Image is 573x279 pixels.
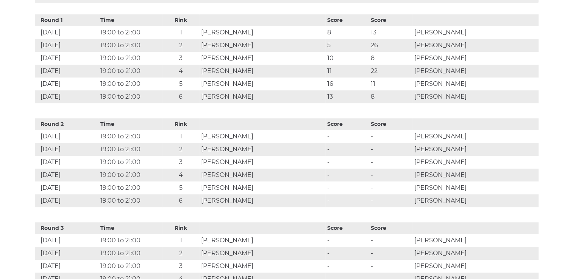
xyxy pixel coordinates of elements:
[369,39,412,52] td: 26
[199,260,325,273] td: [PERSON_NAME]
[162,14,199,26] th: Rink
[369,77,412,90] td: 11
[162,90,199,103] td: 6
[162,181,199,194] td: 5
[162,234,199,247] td: 1
[162,247,199,260] td: 2
[412,234,538,247] td: [PERSON_NAME]
[412,65,538,77] td: [PERSON_NAME]
[162,65,199,77] td: 4
[325,14,369,26] th: Score
[35,181,99,194] td: [DATE]
[412,130,538,143] td: [PERSON_NAME]
[325,156,369,169] td: -
[98,143,162,156] td: 19:00 to 21:00
[98,222,162,234] th: Time
[325,26,369,39] td: 8
[199,169,325,181] td: [PERSON_NAME]
[412,260,538,273] td: [PERSON_NAME]
[98,52,162,65] td: 19:00 to 21:00
[199,181,325,194] td: [PERSON_NAME]
[199,77,325,90] td: [PERSON_NAME]
[325,181,369,194] td: -
[325,90,369,103] td: 13
[98,260,162,273] td: 19:00 to 21:00
[35,118,99,130] th: Round 2
[98,156,162,169] td: 19:00 to 21:00
[199,194,325,207] td: [PERSON_NAME]
[162,130,199,143] td: 1
[199,156,325,169] td: [PERSON_NAME]
[162,156,199,169] td: 3
[325,260,369,273] td: -
[98,14,162,26] th: Time
[199,65,325,77] td: [PERSON_NAME]
[98,90,162,103] td: 19:00 to 21:00
[199,52,325,65] td: [PERSON_NAME]
[35,156,99,169] td: [DATE]
[98,234,162,247] td: 19:00 to 21:00
[369,260,412,273] td: -
[369,130,412,143] td: -
[35,222,99,234] th: Round 3
[162,222,199,234] th: Rink
[369,222,412,234] th: Score
[199,26,325,39] td: [PERSON_NAME]
[199,234,325,247] td: [PERSON_NAME]
[369,247,412,260] td: -
[325,118,369,130] th: Score
[35,247,99,260] td: [DATE]
[35,169,99,181] td: [DATE]
[325,52,369,65] td: 10
[412,156,538,169] td: [PERSON_NAME]
[369,143,412,156] td: -
[35,260,99,273] td: [DATE]
[369,14,412,26] th: Score
[412,169,538,181] td: [PERSON_NAME]
[325,194,369,207] td: -
[199,143,325,156] td: [PERSON_NAME]
[98,194,162,207] td: 19:00 to 21:00
[325,247,369,260] td: -
[199,247,325,260] td: [PERSON_NAME]
[325,143,369,156] td: -
[325,130,369,143] td: -
[412,90,538,103] td: [PERSON_NAME]
[369,90,412,103] td: 8
[35,77,99,90] td: [DATE]
[325,169,369,181] td: -
[325,65,369,77] td: 11
[162,52,199,65] td: 3
[199,90,325,103] td: [PERSON_NAME]
[412,194,538,207] td: [PERSON_NAME]
[98,77,162,90] td: 19:00 to 21:00
[412,181,538,194] td: [PERSON_NAME]
[98,181,162,194] td: 19:00 to 21:00
[412,143,538,156] td: [PERSON_NAME]
[412,26,538,39] td: [PERSON_NAME]
[98,118,162,130] th: Time
[35,14,99,26] th: Round 1
[35,194,99,207] td: [DATE]
[35,143,99,156] td: [DATE]
[412,39,538,52] td: [PERSON_NAME]
[98,26,162,39] td: 19:00 to 21:00
[35,90,99,103] td: [DATE]
[412,77,538,90] td: [PERSON_NAME]
[199,39,325,52] td: [PERSON_NAME]
[35,39,99,52] td: [DATE]
[325,234,369,247] td: -
[369,194,412,207] td: -
[35,130,99,143] td: [DATE]
[35,234,99,247] td: [DATE]
[35,65,99,77] td: [DATE]
[98,39,162,52] td: 19:00 to 21:00
[98,65,162,77] td: 19:00 to 21:00
[162,77,199,90] td: 5
[369,156,412,169] td: -
[98,247,162,260] td: 19:00 to 21:00
[162,194,199,207] td: 6
[98,169,162,181] td: 19:00 to 21:00
[162,26,199,39] td: 1
[369,169,412,181] td: -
